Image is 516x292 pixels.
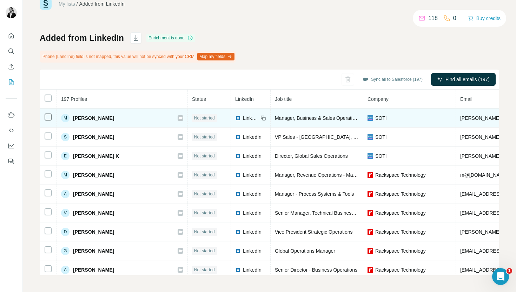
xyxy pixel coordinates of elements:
img: company-logo [368,134,373,140]
img: LinkedIn logo [235,191,241,197]
span: Rackspace Technology [375,247,426,254]
img: company-logo [368,248,373,254]
span: LinkedIn [243,134,262,141]
button: Quick start [6,30,17,42]
span: Not started [194,134,215,140]
div: V [61,209,70,217]
img: company-logo [368,115,373,121]
span: LinkedIn [243,247,262,254]
div: A [61,266,70,274]
span: [PERSON_NAME] [73,134,114,141]
span: LinkedIn [243,190,262,197]
button: Use Surfe on LinkedIn [6,109,17,121]
span: Manager, Business & Sales Operations [275,115,360,121]
span: 1 [507,268,512,274]
span: [PERSON_NAME] [73,190,114,197]
div: G [61,247,70,255]
span: SOTI [375,134,387,141]
img: company-logo [368,172,373,178]
span: Not started [194,267,215,273]
span: [PERSON_NAME] [73,228,114,235]
button: Find all emails (197) [431,73,496,86]
p: 0 [453,14,456,22]
span: Vice President Strategic Operations [275,229,353,235]
span: LinkedIn [243,171,262,179]
span: Rackspace Technology [375,209,426,216]
button: Sync all to Salesforce (197) [358,74,428,85]
span: [PERSON_NAME] K [73,153,119,160]
span: Not started [194,248,215,254]
span: Find all emails (197) [445,76,490,83]
button: Buy credits [468,13,501,23]
img: company-logo [368,267,373,273]
div: Added from LinkedIn [79,0,125,7]
img: LinkedIn logo [235,172,241,178]
span: Company [368,96,389,102]
span: Job title [275,96,292,102]
a: My lists [59,1,75,7]
div: D [61,228,70,236]
button: My lists [6,76,17,89]
h1: Added from LinkedIn [40,32,124,44]
span: Global Operations Manager [275,248,335,254]
span: [PERSON_NAME] [73,266,114,273]
img: LinkedIn logo [235,267,241,273]
span: SOTI [375,115,387,122]
span: Senior Manager, Technical Business Operations [275,210,379,216]
p: 118 [428,14,438,22]
img: company-logo [368,153,373,159]
span: Senior Director - Business Operations [275,267,357,273]
button: Enrich CSV [6,60,17,73]
span: Not started [194,153,215,159]
button: Dashboard [6,139,17,152]
div: A [61,190,70,198]
span: LinkedIn [243,115,258,122]
button: Use Surfe API [6,124,17,137]
iframe: Intercom live chat [492,268,509,285]
span: [PERSON_NAME] [73,209,114,216]
div: S [61,133,70,141]
button: Map my fields [197,53,234,60]
span: 197 Profiles [61,96,87,102]
div: Phone (Landline) field is not mapped, this value will not be synced with your CRM [40,51,236,63]
img: LinkedIn logo [235,210,241,216]
span: m@[DOMAIN_NAME] [460,172,509,178]
span: Director, Global Sales Operations [275,153,348,159]
img: LinkedIn logo [235,134,241,140]
img: LinkedIn logo [235,153,241,159]
div: M [61,114,70,122]
span: Not started [194,210,215,216]
button: Feedback [6,155,17,168]
span: Rackspace Technology [375,266,426,273]
span: Not started [194,115,215,121]
span: SOTI [375,153,387,160]
span: Email [460,96,472,102]
img: LinkedIn logo [235,248,241,254]
img: LinkedIn logo [235,229,241,235]
button: Search [6,45,17,58]
div: Enrichment is done [146,34,195,42]
div: M [61,171,70,179]
span: Manager - Process Systems & Tools [275,191,354,197]
span: Not started [194,172,215,178]
li: / [77,0,78,7]
span: [PERSON_NAME] [73,171,114,179]
span: [PERSON_NAME] [73,115,114,122]
img: company-logo [368,229,373,235]
img: Avatar [6,7,17,18]
span: LinkedIn [243,266,262,273]
span: Rackspace Technology [375,190,426,197]
span: Manager, Revenue Operations - Managed Public Cloud [275,172,396,178]
img: company-logo [368,191,373,197]
div: E [61,152,70,160]
span: Status [192,96,206,102]
span: LinkedIn [235,96,254,102]
img: LinkedIn logo [235,115,241,121]
span: Not started [194,229,215,235]
span: [PERSON_NAME] [73,247,114,254]
span: Rackspace Technology [375,228,426,235]
span: LinkedIn [243,153,262,160]
img: company-logo [368,210,373,216]
span: Rackspace Technology [375,171,426,179]
span: LinkedIn [243,228,262,235]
